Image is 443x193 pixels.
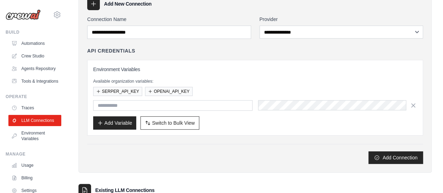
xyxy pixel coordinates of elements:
label: Connection Name [87,16,251,23]
img: Logo [6,9,41,20]
button: Switch to Bulk View [140,116,199,130]
div: Manage [6,151,61,157]
label: Provider [259,16,423,23]
button: Add Connection [368,151,423,164]
a: Automations [8,38,61,49]
div: Operate [6,94,61,99]
h3: Add New Connection [104,0,152,7]
a: Usage [8,160,61,171]
a: LLM Connections [8,115,61,126]
p: Available organization variables: [93,78,417,84]
button: Add Variable [93,116,136,130]
a: Tools & Integrations [8,76,61,87]
a: Traces [8,102,61,113]
button: OPENAI_API_KEY [145,87,193,96]
button: SERPER_API_KEY [93,87,142,96]
span: Switch to Bulk View [152,119,195,126]
a: Billing [8,172,61,184]
a: Environment Variables [8,127,61,144]
a: Crew Studio [8,50,61,62]
a: Agents Repository [8,63,61,74]
h4: API Credentials [87,47,135,54]
h3: Environment Variables [93,66,417,73]
div: Build [6,29,61,35]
